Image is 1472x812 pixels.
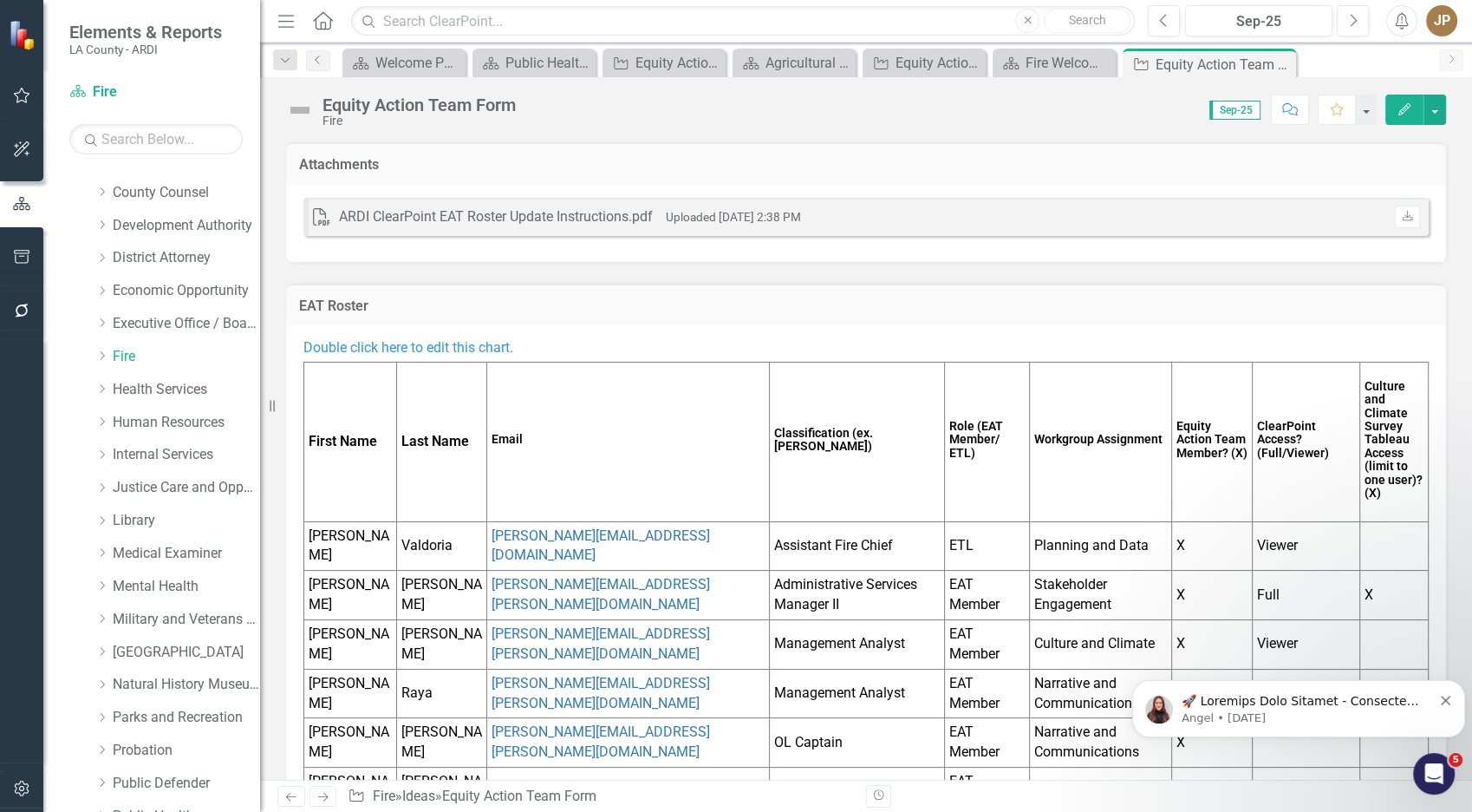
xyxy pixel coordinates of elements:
[1069,13,1106,27] span: Search
[607,52,721,74] a: Equity Action Team Form
[1413,753,1455,795] iframe: Intercom live chat
[1257,419,1329,460] strong: ClearPoint Access? (Full/Viewer)
[113,413,260,433] a: Human Resources
[737,52,851,74] a: Agricultural Commissioner/ Weights & Measures Welcome Page
[396,669,487,718] td: Raya
[944,571,1029,620] td: EAT Member
[944,718,1029,768] td: EAT Member
[375,52,461,74] div: Welcome Page
[322,115,516,128] div: Fire
[1171,571,1252,620] td: X
[769,669,944,718] td: Management Analyst
[442,788,596,804] div: Equity Action Team Form
[69,22,222,43] span: Elements & Reports
[1185,5,1332,36] button: Sep-25
[1191,11,1326,32] div: Sep-25
[113,478,260,498] a: Justice Care and Opportunity
[113,708,260,728] a: Parks and Recreation
[113,347,260,367] a: Fire
[505,52,591,74] div: Public Health Welcome Page
[299,298,1433,314] h3: EAT Roster
[492,576,710,612] a: [PERSON_NAME][EMAIL_ADDRESS][PERSON_NAME][DOMAIN_NAME]
[1252,521,1359,571] td: Viewer
[339,207,653,227] div: ARDI ClearPoint EAT Roster Update Instructions.pdf
[1209,101,1260,120] span: Sep-25
[304,521,397,571] td: [PERSON_NAME]
[769,571,944,620] td: Administrative Services Manager II
[113,511,260,531] a: Library
[1030,521,1172,571] td: Planning and Data
[113,643,260,663] a: [GEOGRAPHIC_DATA]
[351,6,1135,36] input: Search ClearPoint...
[1252,571,1359,620] td: Full
[944,620,1029,670] td: EAT Member
[867,52,981,74] a: Equity Action Team Form
[69,124,243,154] input: Search Below...
[949,419,1003,460] strong: Role (EAT Member/ ETL)
[1125,644,1472,765] iframe: Intercom notifications message
[113,183,260,203] a: County Counsel
[113,774,260,794] a: Public Defender
[347,52,461,74] a: Welcome Page
[304,718,397,768] td: [PERSON_NAME]
[1171,521,1252,571] td: X
[896,52,981,74] div: Equity Action Team Form
[113,544,260,564] a: Medical Examiner
[1449,753,1462,767] span: 5
[1156,54,1292,75] div: Equity Action Team Form
[56,67,307,82] p: Message from Angel, sent 2d ago
[113,741,260,761] a: Probation
[1044,9,1130,33] button: Search
[396,571,487,620] td: [PERSON_NAME]
[396,521,487,571] td: Valdoria
[401,433,469,449] strong: Last Name
[299,157,1433,173] h3: Attachments
[309,433,377,449] strong: First Name
[1030,571,1172,620] td: Stakeholder Engagement
[113,445,260,465] a: Internal Services
[373,788,395,804] a: Fire
[69,82,243,102] a: Fire
[316,48,327,62] button: Dismiss notification
[492,724,710,760] a: [PERSON_NAME][EMAIL_ADDRESS][PERSON_NAME][DOMAIN_NAME]
[113,577,260,597] a: Mental Health
[113,248,260,268] a: District Attorney
[113,281,260,301] a: Economic Opportunity
[1426,5,1457,36] button: JP
[774,426,873,453] strong: Classification (ex. [PERSON_NAME])
[944,669,1029,718] td: EAT Member
[1030,718,1172,768] td: Narrative and Communications
[1030,620,1172,670] td: Culture and Climate
[492,527,710,564] a: [PERSON_NAME][EMAIL_ADDRESS][DOMAIN_NAME]
[304,571,397,620] td: [PERSON_NAME]
[304,669,397,718] td: [PERSON_NAME]
[348,787,852,807] div: » »
[304,620,397,670] td: [PERSON_NAME]
[113,216,260,236] a: Development Authority
[69,43,222,56] small: LA County - ARDI
[477,52,591,74] a: Public Health Welcome Page
[997,52,1111,74] a: Fire Welcome Page
[396,620,487,670] td: [PERSON_NAME]
[8,19,40,51] img: ClearPoint Strategy
[402,788,435,804] a: Ideas
[322,95,516,115] div: Equity Action Team Form
[396,718,487,768] td: [PERSON_NAME]
[635,52,721,74] div: Equity Action Team Form
[1034,432,1163,446] strong: Workgroup Assignment
[113,314,260,334] a: Executive Office / Board of Supervisors
[1171,620,1252,670] td: X
[1360,571,1429,620] td: X
[769,620,944,670] td: Management Analyst
[944,521,1029,571] td: ETL
[492,625,710,662] a: [PERSON_NAME][EMAIL_ADDRESS][PERSON_NAME][DOMAIN_NAME]
[1026,52,1111,74] div: Fire Welcome Page
[113,380,260,400] a: Health Services
[1176,419,1247,460] strong: Equity Action Team Member? (X)
[286,96,314,124] img: Not Defined
[765,52,851,74] div: Agricultural Commissioner/ Weights & Measures Welcome Page
[769,521,944,571] td: Assistant Fire Chief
